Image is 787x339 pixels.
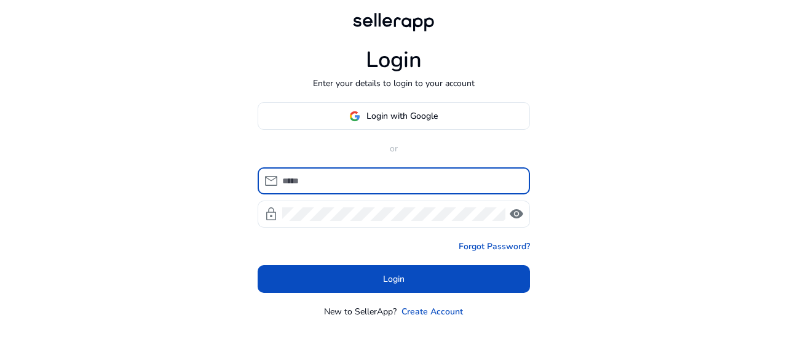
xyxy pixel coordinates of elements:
span: Login with Google [366,110,438,122]
p: or [258,142,530,155]
span: lock [264,207,279,221]
a: Create Account [401,305,463,318]
a: Forgot Password? [459,240,530,253]
img: google-logo.svg [349,111,360,122]
h1: Login [366,47,422,73]
span: visibility [509,207,524,221]
span: Login [383,273,405,285]
button: Login [258,265,530,293]
span: mail [264,173,279,188]
p: Enter your details to login to your account [313,77,475,90]
p: New to SellerApp? [324,305,397,318]
button: Login with Google [258,102,530,130]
